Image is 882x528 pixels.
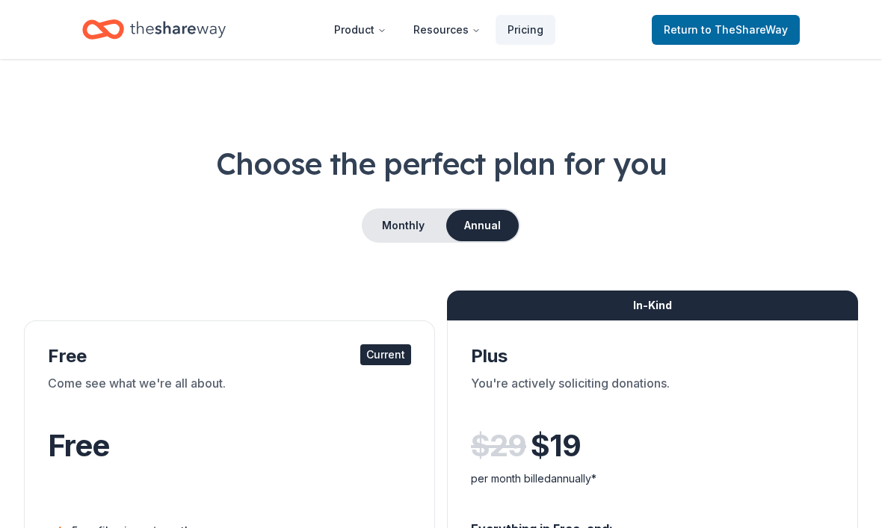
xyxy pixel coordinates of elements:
button: Monthly [363,210,443,241]
h1: Choose the perfect plan for you [24,143,858,184]
button: Resources [401,15,493,45]
span: $ 19 [531,425,581,467]
div: You're actively soliciting donations. [471,374,834,416]
button: Annual [446,210,519,241]
div: Current [360,344,411,365]
div: Free [48,344,411,368]
div: In-Kind [447,291,858,320]
button: Product [322,15,398,45]
span: Free [48,427,109,464]
div: Come see what we're all about. [48,374,411,416]
div: Plus [471,344,834,368]
a: Home [82,12,226,47]
span: to TheShareWay [701,23,788,36]
a: Returnto TheShareWay [652,15,800,45]
nav: Main [322,12,555,47]
a: Pricing [496,15,555,45]
div: per month billed annually* [471,470,834,488]
span: Return [664,21,788,39]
